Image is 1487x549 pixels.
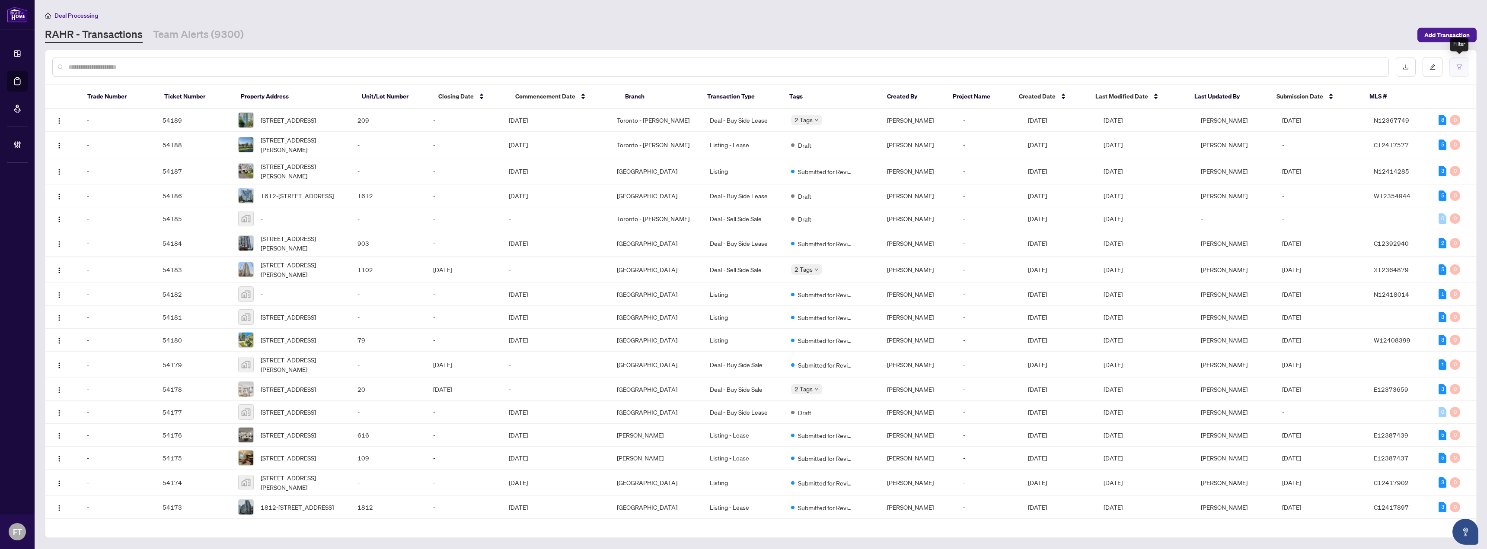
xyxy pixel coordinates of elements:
td: Deal - Sell Side Sale [703,207,784,230]
div: 5 [1439,264,1446,275]
td: - [956,207,1021,230]
td: - [426,184,502,207]
td: - [956,230,1021,257]
img: thumbnail-img [239,137,253,152]
span: Deal Processing [54,12,98,19]
img: Logo [56,387,63,394]
td: Toronto - [PERSON_NAME] [610,207,703,230]
span: [DATE] [1028,454,1047,462]
img: logo [7,6,28,22]
td: 79 [351,329,426,352]
td: [GEOGRAPHIC_DATA] [610,306,703,329]
span: C12417897 [1374,503,1409,511]
td: - [502,207,610,230]
span: Created Date [1019,92,1056,101]
td: - [351,207,426,230]
button: Logo [52,212,66,225]
span: [PERSON_NAME] [887,385,934,393]
div: 0 [1450,312,1460,322]
span: [DATE] [1104,361,1123,368]
span: [STREET_ADDRESS] [261,312,316,322]
td: Listing [703,158,784,184]
span: [STREET_ADDRESS] [261,115,316,125]
img: thumbnail-img [239,475,253,490]
th: Last Modified Date [1088,85,1187,109]
td: [GEOGRAPHIC_DATA] [610,257,703,283]
button: Logo [52,189,66,203]
img: thumbnail-img [239,188,253,203]
span: [PERSON_NAME] [887,361,934,368]
button: Open asap [1452,519,1478,545]
span: [PERSON_NAME] [887,479,934,486]
span: down [814,267,819,272]
span: [DATE] [1028,361,1047,368]
div: 0 [1450,190,1460,201]
span: C12417577 [1374,141,1409,149]
td: [PERSON_NAME] [1194,230,1275,257]
div: 1 [1439,289,1446,299]
th: Tags [782,85,880,109]
span: [DATE] [1028,167,1047,175]
span: [DATE] [1028,192,1047,200]
span: [PERSON_NAME] [887,215,934,222]
button: Logo [52,164,66,178]
div: 0 [1450,453,1460,463]
button: filter [1449,57,1469,77]
td: - [80,329,156,352]
img: Logo [56,455,63,462]
td: - [956,132,1021,158]
img: Logo [56,292,63,298]
span: download [1403,64,1409,70]
span: C12392940 [1374,239,1409,247]
td: 54184 [156,230,231,257]
span: [PERSON_NAME] [887,336,934,344]
span: E12373659 [1374,385,1408,393]
span: [DATE] [1104,192,1123,200]
span: [DATE] [1028,215,1047,222]
img: thumbnail-img [239,236,253,251]
span: [DATE] [1028,290,1047,298]
span: 2 Tags [795,115,813,125]
span: [PERSON_NAME] [887,431,934,439]
td: - [426,132,502,158]
div: 0 [1450,384,1460,394]
span: [PERSON_NAME] [887,141,934,149]
span: [DATE] [1104,454,1123,462]
td: - [80,257,156,283]
div: 0 [1450,407,1460,417]
span: Draft [798,140,811,150]
span: Closing Date [438,92,474,101]
img: Logo [56,216,63,223]
span: Draft [798,408,811,417]
td: - [426,230,502,257]
span: [PERSON_NAME] [887,503,934,511]
div: 0 [1450,430,1460,440]
span: Add Transaction [1424,28,1470,42]
span: [DATE] [1028,479,1047,486]
div: 0 [1439,213,1446,224]
th: Created By [880,85,946,109]
span: Commencement Date [515,92,575,101]
td: Toronto - [PERSON_NAME] [610,132,703,158]
img: Logo [56,241,63,248]
td: - [426,329,502,352]
td: - [351,283,426,306]
span: N12418014 [1374,290,1409,298]
td: - [351,132,426,158]
span: 1612-[STREET_ADDRESS] [261,191,334,200]
button: Logo [52,451,66,465]
th: Unit/Lot Number [355,85,432,109]
th: Closing Date [431,85,508,109]
span: Submitted for Review [798,336,854,345]
span: down [814,118,819,122]
td: [PERSON_NAME] [1194,184,1275,207]
span: - [261,214,263,223]
div: 0 [1450,264,1460,275]
td: 903 [351,230,426,257]
td: [PERSON_NAME] [1194,109,1275,132]
td: - [80,158,156,184]
td: 54182 [156,283,231,306]
span: [DATE] [1104,431,1123,439]
div: 3 [1439,166,1446,176]
span: [DATE] [1028,313,1047,321]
